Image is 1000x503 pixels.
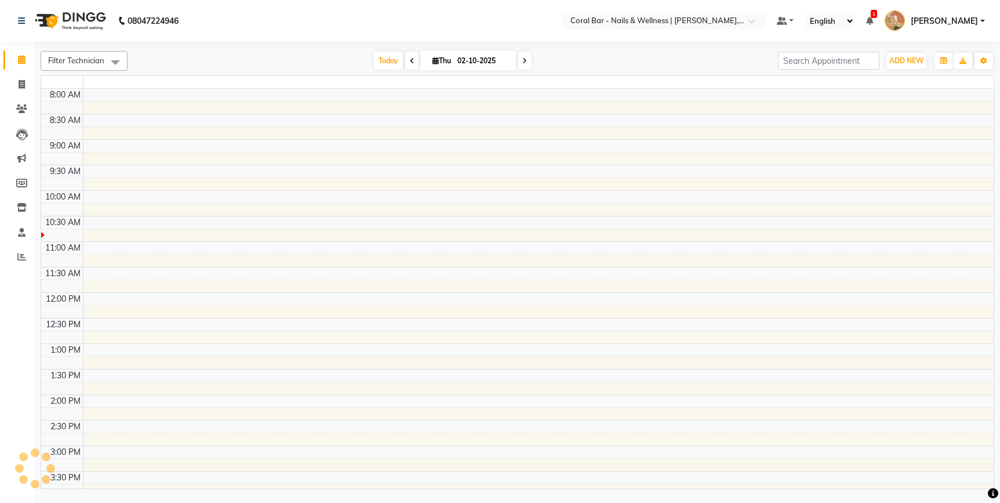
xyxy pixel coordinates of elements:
img: logo [30,5,109,37]
span: Today [374,52,403,70]
span: Filter Technician [48,56,104,65]
div: 2:00 PM [48,395,83,407]
a: 1 [866,16,873,26]
span: 1 [871,10,877,18]
div: 12:30 PM [43,319,83,331]
span: ADD NEW [889,56,923,65]
div: 8:30 AM [48,114,83,126]
div: 9:30 AM [48,165,83,178]
span: Thu [430,56,454,65]
input: Search Appointment [778,52,879,70]
button: ADD NEW [886,53,926,69]
div: 2:30 PM [48,421,83,433]
div: 3:30 PM [48,472,83,484]
div: 11:00 AM [43,242,83,254]
div: 10:00 AM [43,191,83,203]
span: [PERSON_NAME] [911,15,978,27]
div: 1:00 PM [48,344,83,356]
img: Pushpa Das [885,10,905,31]
input: 2025-10-02 [454,52,512,70]
b: 08047224946 [128,5,179,37]
div: 9:00 AM [48,140,83,152]
div: 3:00 PM [48,446,83,458]
div: 12:00 PM [43,293,83,305]
div: 11:30 AM [43,267,83,280]
div: 1:30 PM [48,370,83,382]
div: 8:00 AM [48,89,83,101]
div: 10:30 AM [43,216,83,229]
